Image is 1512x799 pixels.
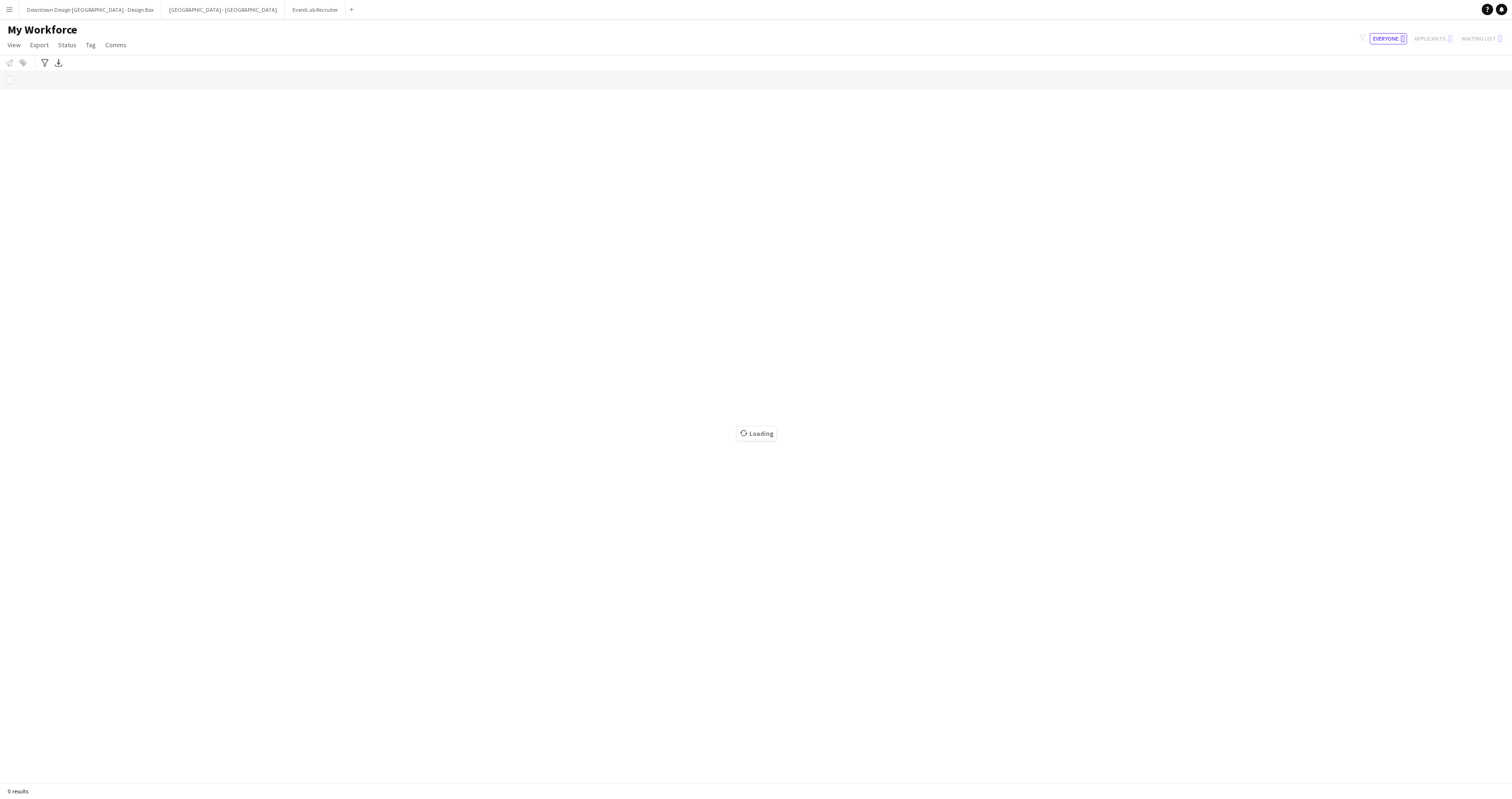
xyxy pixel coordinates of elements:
[19,0,162,19] button: Downtown Design [GEOGRAPHIC_DATA] - Design Box
[1370,33,1407,44] button: Everyone0
[30,41,49,49] span: Export
[162,0,285,19] button: [GEOGRAPHIC_DATA] - [GEOGRAPHIC_DATA]
[58,41,77,49] span: Status
[102,39,130,51] a: Comms
[86,41,96,49] span: Tag
[39,57,51,69] app-action-btn: Advanced filters
[8,41,21,49] span: View
[1400,35,1405,43] span: 0
[53,57,64,69] app-action-btn: Export XLSX
[737,426,776,441] span: Loading
[26,39,52,51] a: Export
[54,39,80,51] a: Status
[285,0,346,19] button: EventLab Recruiter
[105,41,127,49] span: Comms
[8,23,77,37] span: My Workforce
[4,39,25,51] a: View
[82,39,100,51] a: Tag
